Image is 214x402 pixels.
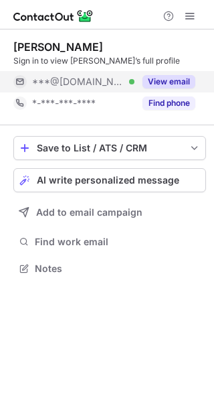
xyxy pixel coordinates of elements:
span: ***@[DOMAIN_NAME] [32,76,124,88]
button: save-profile-one-click [13,136,206,160]
div: Save to List / ATS / CRM [37,143,183,153]
span: AI write personalized message [37,175,179,186]
button: AI write personalized message [13,168,206,192]
button: Add to email campaign [13,200,206,224]
span: Find work email [35,236,201,248]
span: Add to email campaign [36,207,142,218]
button: Reveal Button [142,75,195,88]
div: [PERSON_NAME] [13,40,103,54]
button: Reveal Button [142,96,195,110]
span: Notes [35,263,201,275]
div: Sign in to view [PERSON_NAME]’s full profile [13,55,206,67]
button: Notes [13,259,206,278]
img: ContactOut v5.3.10 [13,8,94,24]
button: Find work email [13,232,206,251]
